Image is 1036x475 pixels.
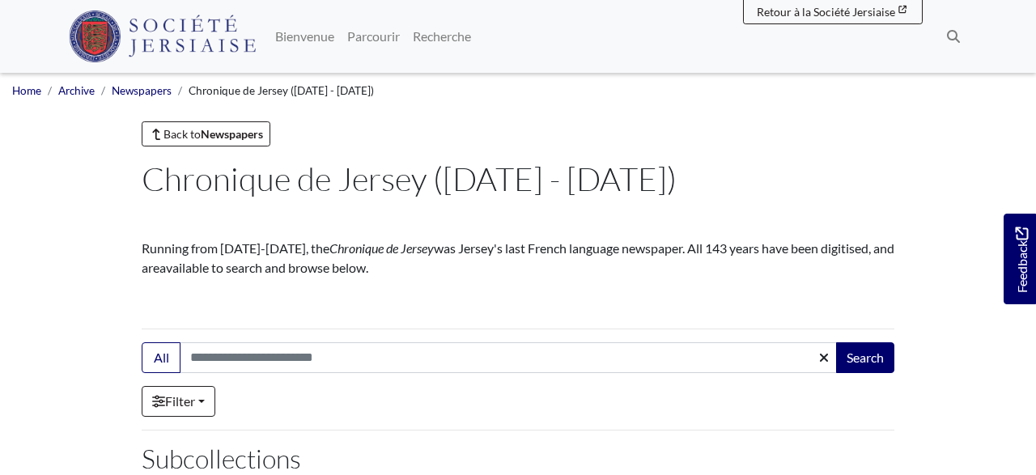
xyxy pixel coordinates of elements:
a: Home [12,84,41,97]
a: Société Jersiaise logo [69,6,256,66]
a: Recherche [406,20,478,53]
a: Back toNewspapers [142,121,270,146]
a: Newspapers [112,84,172,97]
em: Chronique de Jersey [329,240,434,256]
input: Search this collection... [180,342,838,373]
p: Running from [DATE]-[DATE], the was Jersey's last French language newspaper. All 143 years have b... [142,239,894,278]
h1: Chronique de Jersey ([DATE] - [DATE]) [142,159,894,198]
span: Chronique de Jersey ([DATE] - [DATE]) [189,84,374,97]
span: Feedback [1012,227,1031,293]
a: Archive [58,84,95,97]
a: Bienvenue [269,20,341,53]
strong: Newspapers [201,127,263,141]
h2: Subcollections [142,443,894,474]
button: All [142,342,180,373]
span: Retour à la Société Jersiaise [757,5,895,19]
a: Parcourir [341,20,406,53]
button: Search [836,342,894,373]
img: Société Jersiaise [69,11,256,62]
a: Would you like to provide feedback? [1004,214,1036,304]
a: Filter [142,386,215,417]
